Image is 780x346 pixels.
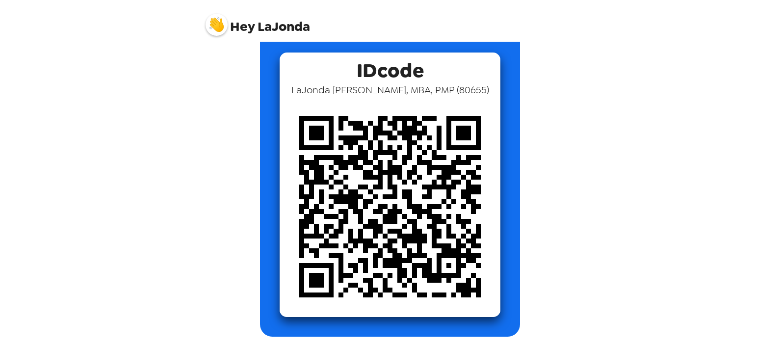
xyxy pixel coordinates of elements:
[230,18,255,35] span: Hey
[206,14,228,36] img: profile pic
[357,53,424,83] span: IDcode
[206,9,310,33] span: LaJonda
[291,83,489,96] span: LaJonda [PERSON_NAME], MBA, PMP ( 80655 )
[280,96,500,317] img: qr code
